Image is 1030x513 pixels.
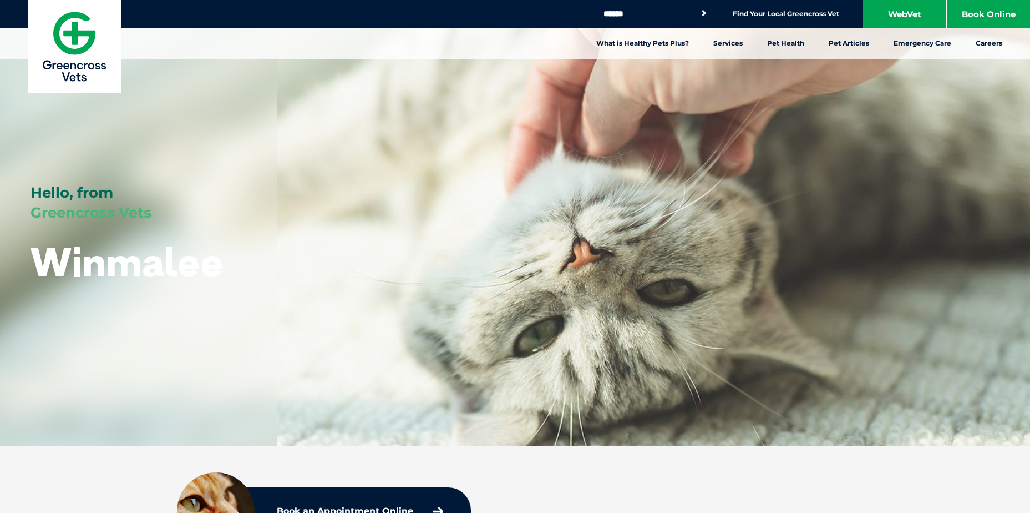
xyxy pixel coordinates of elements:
a: Pet Articles [816,28,881,59]
h1: Winmalee [31,240,224,284]
a: Emergency Care [881,28,963,59]
a: Services [701,28,755,59]
span: Hello, from [31,184,113,202]
a: Pet Health [755,28,816,59]
a: Find Your Local Greencross Vet [733,9,839,18]
a: What is Healthy Pets Plus? [584,28,701,59]
a: Careers [963,28,1014,59]
button: Search [698,8,709,19]
span: Greencross Vets [31,204,151,222]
